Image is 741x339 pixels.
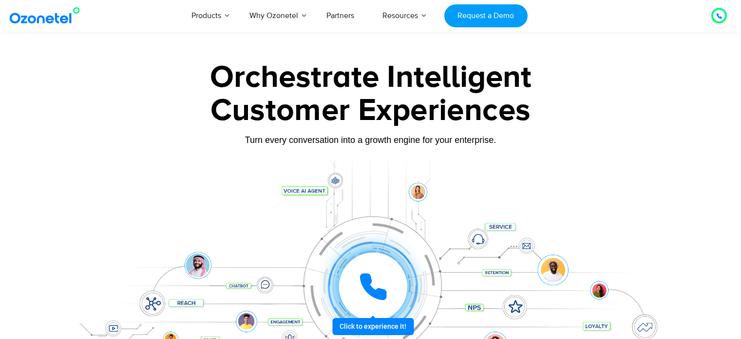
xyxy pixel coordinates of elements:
[444,4,528,27] a: Request a Demo
[66,87,675,134] div: Customer Experiences
[66,135,675,145] div: Turn every conversation into a growth engine for your enterprise.
[66,62,675,93] div: Orchestrate Intelligent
